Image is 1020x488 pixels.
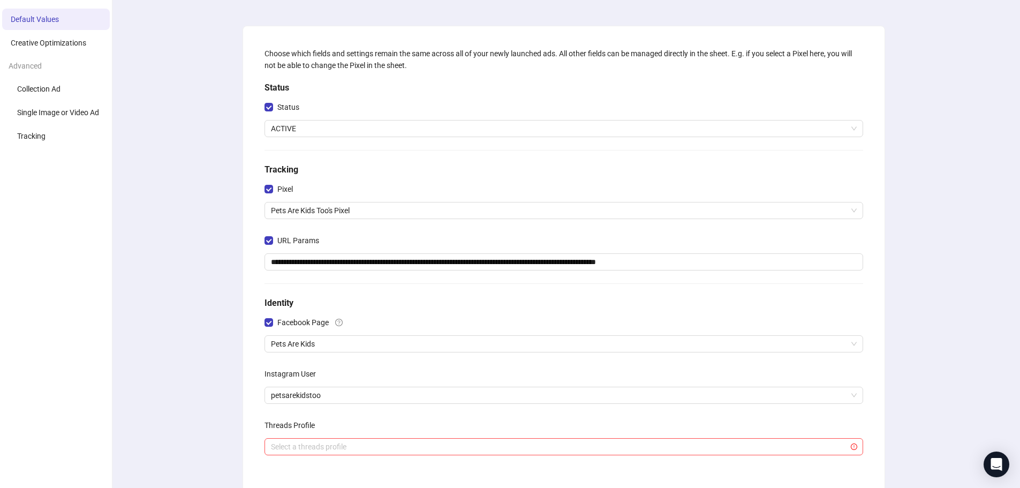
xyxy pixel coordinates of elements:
[265,365,323,382] label: Instagram User
[273,235,323,246] span: URL Params
[984,452,1009,477] div: Open Intercom Messenger
[265,48,863,71] div: Choose which fields and settings remain the same across all of your newly launched ads. All other...
[273,317,333,328] span: Facebook Page
[335,319,343,326] span: question-circle
[17,108,99,117] span: Single Image or Video Ad
[11,15,59,24] span: Default Values
[17,85,61,93] span: Collection Ad
[271,202,857,219] span: Pets Are Kids Too's Pixel
[265,163,863,176] h5: Tracking
[265,81,863,94] h5: Status
[273,101,304,113] span: Status
[17,132,46,140] span: Tracking
[273,183,297,195] span: Pixel
[265,297,863,310] h5: Identity
[271,387,857,403] span: petsarekidstoo
[265,417,322,434] label: Threads Profile
[271,121,857,137] span: ACTIVE
[271,336,857,352] span: Pets Are Kids
[851,444,857,450] span: exclamation-circle
[11,39,86,47] span: Creative Optimizations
